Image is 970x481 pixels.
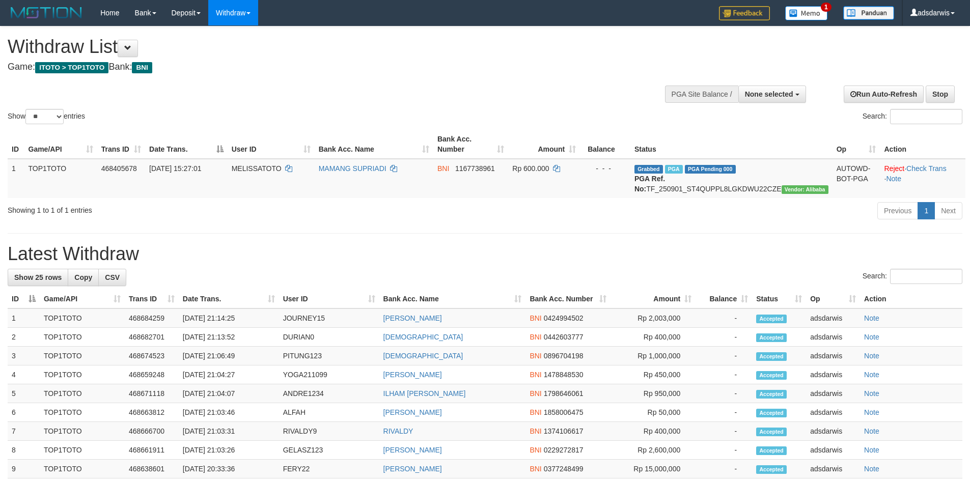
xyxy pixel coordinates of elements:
[530,333,541,341] span: BNI
[8,130,24,159] th: ID
[934,202,962,219] a: Next
[125,347,179,365] td: 468674523
[228,130,315,159] th: User ID: activate to sort column ascending
[8,365,40,384] td: 4
[843,6,894,20] img: panduan.png
[8,290,40,308] th: ID: activate to sort column descending
[926,86,955,103] a: Stop
[379,290,526,308] th: Bank Acc. Name: activate to sort column ascending
[864,446,879,454] a: Note
[890,109,962,124] input: Search:
[806,347,860,365] td: adsdarwis
[132,62,152,73] span: BNI
[125,308,179,328] td: 468684259
[584,163,626,174] div: - - -
[179,403,279,422] td: [DATE] 21:03:46
[863,109,962,124] label: Search:
[14,273,62,281] span: Show 25 rows
[580,130,630,159] th: Balance
[279,347,379,365] td: PITUNG123
[782,185,828,194] span: Vendor URL: https://settle4.1velocity.biz
[40,403,125,422] td: TOP1TOTO
[145,130,228,159] th: Date Trans.: activate to sort column descending
[785,6,828,20] img: Button%20Memo.svg
[752,290,806,308] th: Status: activate to sort column ascending
[383,333,463,341] a: [DEMOGRAPHIC_DATA]
[24,130,97,159] th: Game/API: activate to sort column ascending
[40,384,125,403] td: TOP1TOTO
[544,333,584,341] span: Copy 0442603777 to clipboard
[544,465,584,473] span: Copy 0377248499 to clipboard
[806,460,860,478] td: adsdarwis
[685,165,736,174] span: PGA Pending
[179,328,279,347] td: [DATE] 21:13:52
[696,441,752,460] td: -
[125,403,179,422] td: 468663812
[8,269,68,286] a: Show 25 rows
[864,389,879,398] a: Note
[864,371,879,379] a: Note
[665,86,738,103] div: PGA Site Balance /
[696,347,752,365] td: -
[864,427,879,435] a: Note
[232,164,282,173] span: MELISSATOTO
[544,389,584,398] span: Copy 1798646061 to clipboard
[383,314,442,322] a: [PERSON_NAME]
[611,328,696,347] td: Rp 400,000
[611,290,696,308] th: Amount: activate to sort column ascending
[696,384,752,403] td: -
[8,62,636,72] h4: Game: Bank:
[125,328,179,347] td: 468682701
[833,159,880,198] td: AUTOWD-BOT-PGA
[864,465,879,473] a: Note
[8,37,636,57] h1: Withdraw List
[279,441,379,460] td: GELASZ123
[630,159,833,198] td: TF_250901_ST4QUPPL8LGKDWU22CZE
[125,365,179,384] td: 468659248
[179,422,279,441] td: [DATE] 21:03:31
[68,269,99,286] a: Copy
[544,427,584,435] span: Copy 1374106617 to clipboard
[25,109,64,124] select: Showentries
[279,308,379,328] td: JOURNEY15
[821,3,832,12] span: 1
[877,202,918,219] a: Previous
[525,290,611,308] th: Bank Acc. Number: activate to sort column ascending
[319,164,386,173] a: MAMANG SUPRIADI
[611,365,696,384] td: Rp 450,000
[886,175,901,183] a: Note
[918,202,935,219] a: 1
[383,427,413,435] a: RIVALDY
[101,164,137,173] span: 468405678
[530,314,541,322] span: BNI
[806,365,860,384] td: adsdarwis
[860,290,962,308] th: Action
[35,62,108,73] span: ITOTO > TOP1TOTO
[433,130,508,159] th: Bank Acc. Number: activate to sort column ascending
[696,422,752,441] td: -
[611,441,696,460] td: Rp 2,600,000
[508,130,580,159] th: Amount: activate to sort column ascending
[8,403,40,422] td: 6
[530,427,541,435] span: BNI
[530,465,541,473] span: BNI
[864,333,879,341] a: Note
[756,333,787,342] span: Accepted
[383,408,442,416] a: [PERSON_NAME]
[530,371,541,379] span: BNI
[544,314,584,322] span: Copy 0424994502 to clipboard
[8,244,962,264] h1: Latest Withdraw
[383,371,442,379] a: [PERSON_NAME]
[544,352,584,360] span: Copy 0896704198 to clipboard
[544,371,584,379] span: Copy 1478848530 to clipboard
[8,201,397,215] div: Showing 1 to 1 of 1 entries
[279,460,379,478] td: FERY22
[8,384,40,403] td: 5
[279,422,379,441] td: RIVALDY9
[40,422,125,441] td: TOP1TOTO
[530,408,541,416] span: BNI
[125,384,179,403] td: 468671118
[864,408,879,416] a: Note
[8,308,40,328] td: 1
[544,446,584,454] span: Copy 0229272817 to clipboard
